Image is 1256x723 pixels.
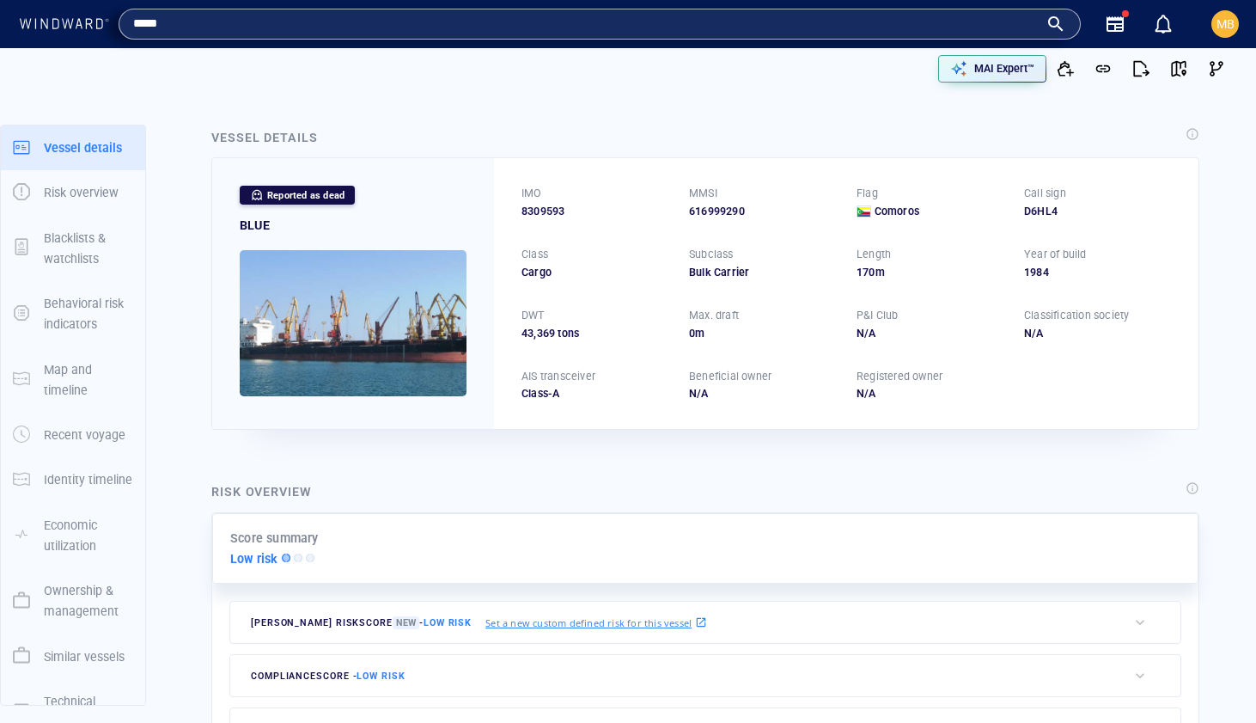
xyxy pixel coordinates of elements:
[689,369,771,384] p: Beneficial owner
[1024,186,1066,201] p: Call sign
[1046,50,1084,88] button: Add to vessel list
[1216,17,1235,31] span: MB
[44,469,132,490] p: Identity timeline
[88,17,101,43] div: (4)
[393,616,419,629] span: New
[875,204,919,219] span: Comoros
[1122,50,1160,88] button: Export report
[1198,50,1235,88] button: Visual Link Analysis
[485,616,692,630] p: Set a new custom defined risk for this vessel
[240,215,270,236] div: BLUE
[253,442,285,455] span: 7 days
[521,265,668,280] div: Cargo
[1,568,145,634] button: Ownership & management
[1,281,145,347] button: Behavioral risk indicators
[1024,326,1171,341] div: N/A
[689,308,739,323] p: Max. draft
[1,592,145,609] a: Ownership & management
[1,371,145,387] a: Map and timeline
[1084,50,1122,88] button: Get link
[44,359,133,401] p: Map and timeline
[857,369,942,384] p: Registered owner
[1,426,145,443] a: Recent voyage
[689,387,709,400] span: N/A
[239,434,398,464] button: 7 days[DATE]-[DATE]
[240,186,355,205] div: Reported as dead vessel since 02/04/13
[1,634,145,679] button: Similar vessels
[857,247,891,262] p: Length
[44,182,119,203] p: Risk overview
[521,204,564,219] span: 8309593
[1,702,145,719] a: Technical details
[424,617,472,628] span: Low risk
[1,239,145,255] a: Blacklists & watchlists
[857,387,876,400] span: N/A
[521,326,668,341] div: 43,369 tons
[1024,308,1129,323] p: Classification society
[915,62,943,88] button: Create an AOI.
[857,266,875,279] span: 170
[521,387,559,400] span: Class-A
[1,413,145,457] button: Recent voyage
[689,327,695,340] span: 0
[44,646,125,667] p: Similar vessels
[44,138,122,158] p: Vessel details
[943,62,969,88] div: Toggle map information layers
[1183,646,1243,710] iframe: Chat
[863,62,889,88] div: Focus on vessel path
[1024,265,1171,280] div: 1984
[251,671,405,682] span: compliance score -
[44,580,133,622] p: Ownership & management
[1,471,145,487] a: Identity timeline
[689,265,836,280] div: Bulk Carrier
[857,308,899,323] p: P&I Club
[689,186,717,201] p: MMSI
[1153,14,1174,34] div: Notification center
[1,216,145,282] button: Blacklists & watchlists
[1,526,145,542] a: Economic utilization
[974,61,1034,77] p: MAI Expert™
[9,17,84,43] div: Activity timeline
[695,327,704,340] span: m
[689,247,734,262] p: Subclass
[240,250,466,396] img: 5906001dca83c26ad37a1c72_0
[230,528,319,548] p: Score summary
[689,204,836,219] div: 616999290
[1160,50,1198,88] button: View on map
[44,228,133,270] p: Blacklists & watchlists
[1,347,145,414] button: Map and timeline
[1208,7,1242,41] button: MB
[820,62,863,88] button: Export vessel information
[857,186,878,201] p: Flag
[230,548,278,569] p: Low risk
[251,616,472,629] span: [PERSON_NAME] risk score -
[189,17,203,43] div: Compliance Activities
[1,305,145,322] a: Behavioral risk indicators
[235,508,311,528] a: Mapbox logo
[938,55,1046,83] button: MAI Expert™
[857,326,1003,341] div: N/A
[289,436,363,463] div: [DATE] - [DATE]
[1,138,145,155] a: Vessel details
[44,293,133,335] p: Behavioral risk indicators
[1,457,145,502] button: Identity timeline
[211,127,318,148] div: Vessel details
[889,62,915,88] div: Toggle vessel historical path
[521,369,595,384] p: AIS transceiver
[1,184,145,200] a: Risk overview
[1,503,145,569] button: Economic utilization
[485,613,707,632] a: Set a new custom defined risk for this vessel
[521,186,542,201] p: IMO
[1024,247,1087,262] p: Year of build
[1,170,145,215] button: Risk overview
[1,647,145,664] a: Similar vessels
[357,671,405,682] span: Low risk
[211,481,312,502] div: Risk overview
[875,266,885,279] span: m
[521,247,548,262] p: Class
[521,308,545,323] p: DWT
[1,126,145,170] button: Vessel details
[44,425,125,445] p: Recent voyage
[915,62,943,88] div: tooltips.createAOI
